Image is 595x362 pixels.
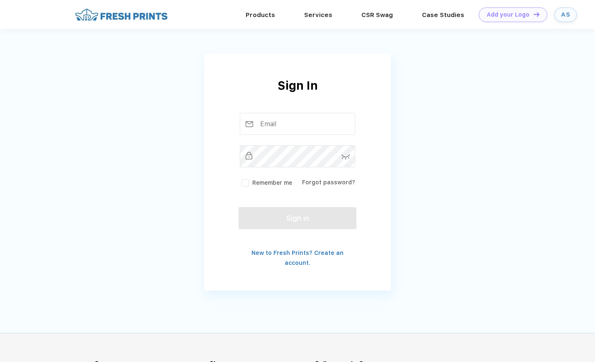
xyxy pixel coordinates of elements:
button: Sign in [239,207,356,229]
a: AS [554,7,577,22]
img: email_inactive.svg [246,121,253,127]
label: Remember me [240,179,292,187]
input: Email [240,113,356,135]
a: CSR Swag [361,11,393,19]
div: Sign In [204,77,391,113]
a: Services [304,11,332,19]
a: Products [246,11,275,19]
div: AS [561,11,570,18]
a: Forgot password? [302,179,355,186]
div: Add your Logo [487,11,529,18]
img: fo%20logo%202.webp [73,7,170,22]
a: New to Fresh Prints? Create an account. [251,249,344,266]
img: password-icon.svg [341,154,350,160]
img: password_inactive.svg [246,152,252,159]
img: DT [534,12,539,17]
